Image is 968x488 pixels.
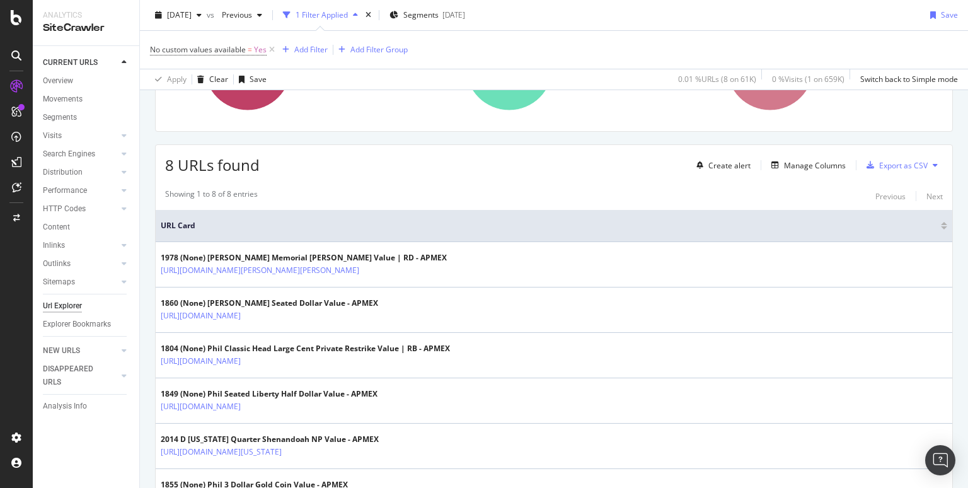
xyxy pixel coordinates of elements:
span: No custom values available [150,44,246,55]
a: Content [43,221,130,234]
span: Previous [217,9,252,20]
button: Apply [150,69,187,90]
div: Search Engines [43,148,95,161]
div: A chart. [688,12,940,122]
div: Open Intercom Messenger [925,445,955,475]
div: Save [941,9,958,20]
button: Export as CSV [861,155,928,175]
button: Clear [192,69,228,90]
a: Search Engines [43,148,118,161]
span: Yes [254,41,267,59]
a: Analysis Info [43,400,130,413]
div: Previous [875,191,906,202]
a: NEW URLS [43,344,118,357]
a: [URL][DOMAIN_NAME] [161,355,241,368]
a: DISAPPEARED URLS [43,363,118,389]
div: HTTP Codes [43,202,86,216]
span: 8 URLs found [165,154,260,175]
div: Outlinks [43,257,71,270]
div: Analytics [43,10,129,21]
div: 0.01 % URLs ( 8 on 61K ) [678,74,756,84]
a: Visits [43,129,118,142]
div: 1860 (None) [PERSON_NAME] Seated Dollar Value - APMEX [161,298,378,309]
div: Explorer Bookmarks [43,318,111,331]
div: 1804 (None) Phil Classic Head Large Cent Private Restrike Value | RB - APMEX [161,343,450,354]
a: Explorer Bookmarks [43,318,130,331]
span: 2025 Sep. 15th [167,9,192,20]
div: Save [250,74,267,84]
div: CURRENT URLS [43,56,98,69]
div: Showing 1 to 8 of 8 entries [165,189,258,204]
a: [URL][DOMAIN_NAME] [161,310,241,322]
a: [URL][DOMAIN_NAME][US_STATE] [161,446,282,458]
button: Save [925,5,958,25]
div: Analysis Info [43,400,87,413]
div: Url Explorer [43,299,82,313]
button: Add Filter Group [333,42,408,57]
div: 1 Filter Applied [296,9,348,20]
button: Segments[DATE] [384,5,470,25]
div: Movements [43,93,83,106]
button: Previous [875,189,906,204]
div: Apply [167,74,187,84]
button: [DATE] [150,5,207,25]
button: Save [234,69,267,90]
div: Create alert [708,160,751,171]
button: Switch back to Simple mode [855,69,958,90]
div: 1978 (None) [PERSON_NAME] Memorial [PERSON_NAME] Value | RD - APMEX [161,252,447,264]
div: 1849 (None) Phil Seated Liberty Half Dollar Value - APMEX [161,388,377,400]
div: SiteCrawler [43,21,129,35]
div: Sitemaps [43,276,75,289]
div: Inlinks [43,239,65,252]
a: Inlinks [43,239,118,252]
a: Movements [43,93,130,106]
a: Overview [43,74,130,88]
a: Outlinks [43,257,118,270]
a: Url Explorer [43,299,130,313]
button: Add Filter [277,42,328,57]
div: Performance [43,184,87,197]
div: 0 % Visits ( 1 on 659K ) [772,74,844,84]
button: Previous [217,5,267,25]
div: Visits [43,129,62,142]
div: Distribution [43,166,83,179]
a: Distribution [43,166,118,179]
span: = [248,44,252,55]
a: HTTP Codes [43,202,118,216]
button: 1 Filter Applied [278,5,363,25]
div: Manage Columns [784,160,846,171]
div: Add Filter Group [350,44,408,55]
a: Performance [43,184,118,197]
div: NEW URLS [43,344,80,357]
button: Create alert [691,155,751,175]
div: Switch back to Simple mode [860,74,958,84]
span: URL Card [161,220,938,231]
div: Next [926,191,943,202]
span: Segments [403,9,439,20]
div: A chart. [165,12,417,122]
div: 2014 D [US_STATE] Quarter Shenandoah NP Value - APMEX [161,434,379,445]
a: [URL][DOMAIN_NAME] [161,400,241,413]
button: Manage Columns [766,158,846,173]
div: times [363,9,374,21]
div: Clear [209,74,228,84]
div: DISAPPEARED URLS [43,363,107,389]
div: Segments [43,111,77,124]
div: Export as CSV [879,160,928,171]
button: Next [926,189,943,204]
a: Sitemaps [43,276,118,289]
div: Overview [43,74,73,88]
div: Add Filter [294,44,328,55]
a: [URL][DOMAIN_NAME][PERSON_NAME][PERSON_NAME] [161,264,359,277]
a: CURRENT URLS [43,56,118,69]
div: Content [43,221,70,234]
a: Segments [43,111,130,124]
div: [DATE] [442,9,465,20]
span: vs [207,9,217,20]
div: A chart. [427,12,679,122]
